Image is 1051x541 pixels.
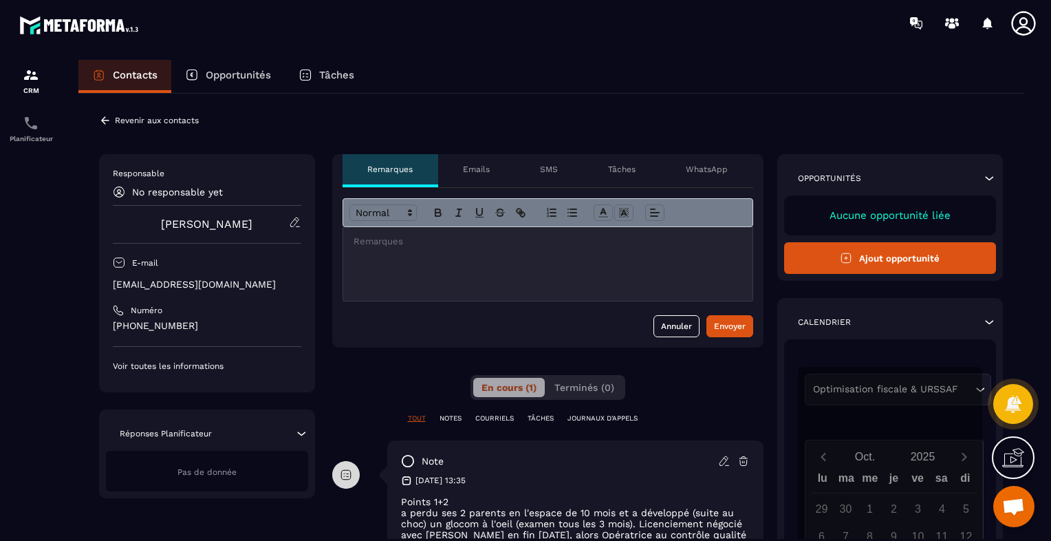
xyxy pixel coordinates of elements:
p: Emails [463,164,490,175]
span: En cours (1) [481,382,537,393]
button: Envoyer [706,315,753,337]
p: WhatsApp [686,164,728,175]
p: No responsable yet [132,187,223,198]
a: Contacts [78,60,171,93]
img: formation [23,67,39,83]
p: Voir toutes les informations [113,361,301,372]
a: Tâches [285,60,368,93]
p: Calendrier [798,317,851,328]
p: TOUT [408,414,426,423]
button: Ajout opportunité [784,242,997,274]
p: SMS [540,164,558,175]
p: Points 1+2 [401,496,750,507]
p: NOTES [440,414,462,423]
a: Opportunités [171,60,285,93]
div: Envoyer [714,319,746,333]
p: Tâches [608,164,636,175]
button: Terminés (0) [546,378,622,397]
p: Opportunités [206,69,271,81]
p: E-mail [132,257,158,268]
a: schedulerschedulerPlanificateur [3,105,58,153]
p: Revenir aux contacts [115,116,199,125]
p: JOURNAUX D'APPELS [567,414,638,423]
p: Tâches [319,69,354,81]
span: Terminés (0) [554,382,614,393]
p: Planificateur [3,135,58,142]
a: [PERSON_NAME] [161,218,252,231]
p: TÂCHES [528,414,554,423]
button: Annuler [653,315,700,337]
img: scheduler [23,115,39,131]
img: logo [19,12,143,38]
p: Remarques [367,164,413,175]
p: [PHONE_NUMBER] [113,319,301,332]
p: Aucune opportunité liée [798,209,983,222]
p: CRM [3,87,58,94]
p: Numéro [131,305,162,316]
button: En cours (1) [473,378,545,397]
p: COURRIELS [475,414,514,423]
div: Ouvrir le chat [993,486,1034,527]
span: Pas de donnée [177,467,237,477]
p: [EMAIL_ADDRESS][DOMAIN_NAME] [113,278,301,291]
p: Responsable [113,168,301,179]
p: Réponses Planificateur [120,428,212,439]
p: note [422,455,444,468]
p: Contacts [113,69,158,81]
p: Opportunités [798,173,861,184]
p: [DATE] 13:35 [415,475,466,486]
a: formationformationCRM [3,56,58,105]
